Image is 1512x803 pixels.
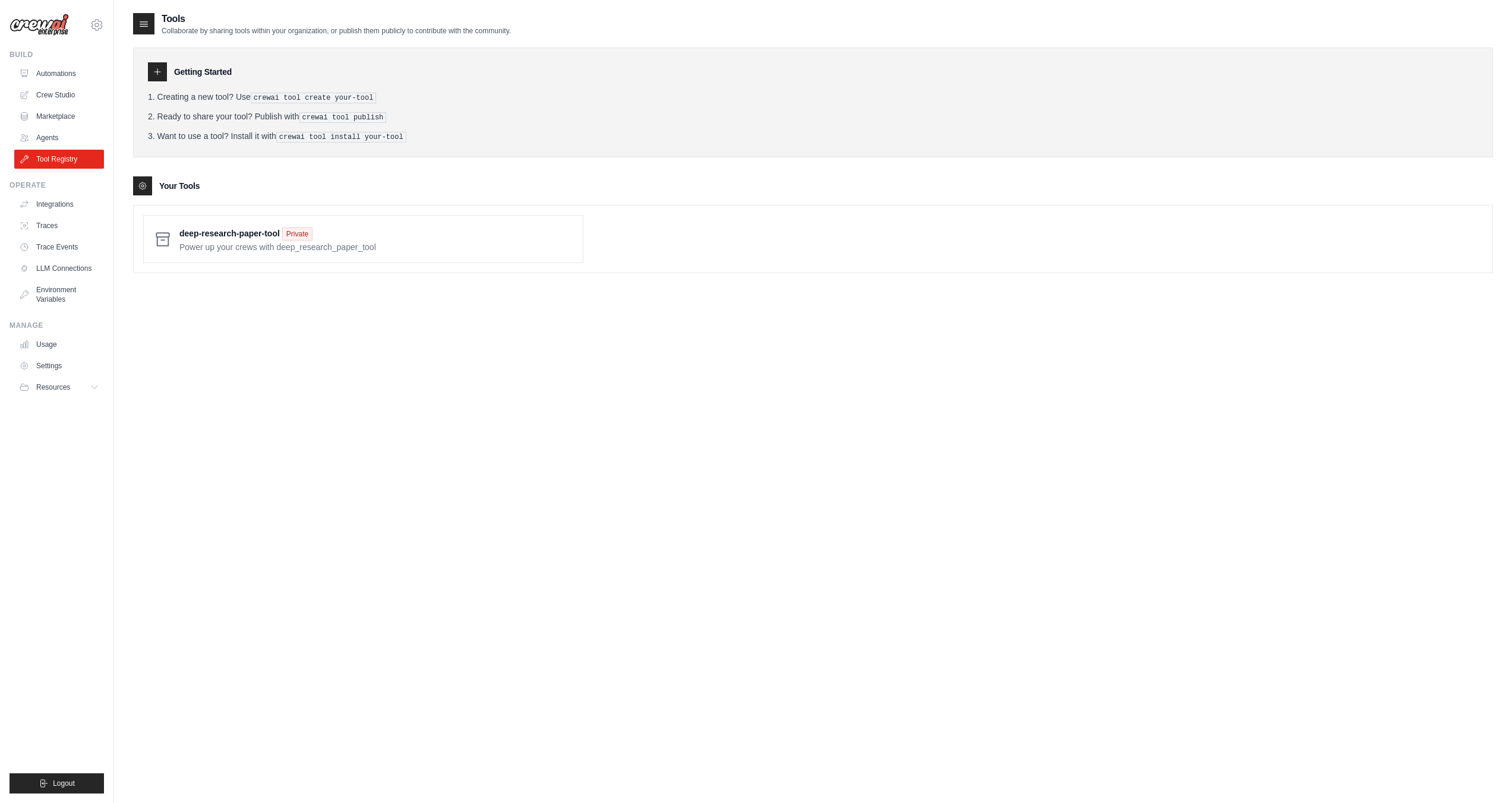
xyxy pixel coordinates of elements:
[10,181,104,190] div: Operate
[148,110,1478,123] li: Ready to share your tool? Publish with
[174,66,232,78] h3: Getting Started
[14,86,104,105] a: Crew Studio
[36,382,70,392] span: Resources
[148,91,1478,103] li: Creating a new tool? Use
[14,335,104,354] a: Usage
[14,280,104,309] a: Environment Variables
[14,195,104,214] a: Integrations
[179,225,573,253] a: deep-research-paper-tool Private Power up your crews with deep_research_paper_tool
[14,150,104,169] a: Tool Registry
[14,64,104,83] a: Automations
[14,107,104,126] a: Marketplace
[14,356,104,375] a: Settings
[14,378,104,397] button: Resources
[159,180,200,192] h3: Your Tools
[276,132,406,143] pre: crewai tool install your-tool
[162,12,511,26] h2: Tools
[10,773,104,793] button: Logout
[14,259,104,278] a: LLM Connections
[10,50,104,59] div: Build
[10,14,69,36] img: Logo
[14,128,104,147] a: Agents
[14,238,104,257] a: Trace Events
[53,779,75,788] span: Logout
[251,93,377,103] pre: crewai tool create your-tool
[299,112,387,123] pre: crewai tool publish
[162,26,511,36] p: Collaborate by sharing tools within your organization, or publish them publicly to contribute wit...
[148,130,1478,143] li: Want to use a tool? Install it with
[10,321,104,330] div: Manage
[14,216,104,235] a: Traces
